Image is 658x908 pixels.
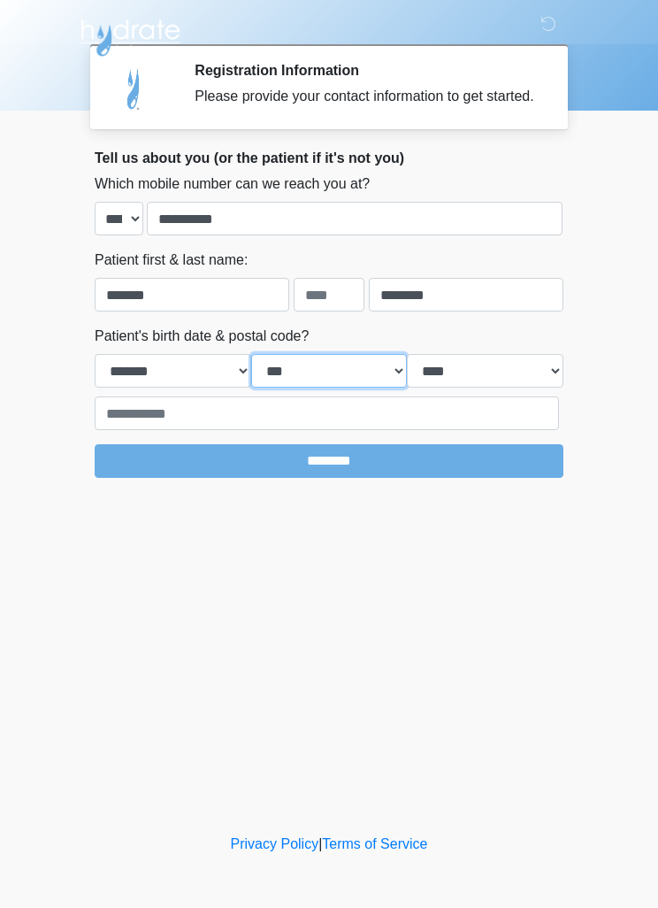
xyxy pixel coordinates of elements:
[231,836,319,851] a: Privacy Policy
[95,173,370,195] label: Which mobile number can we reach you at?
[77,13,183,58] img: Hydrate IV Bar - Chandler Logo
[95,250,248,271] label: Patient first & last name:
[95,150,563,166] h2: Tell us about you (or the patient if it's not you)
[322,836,427,851] a: Terms of Service
[95,326,309,347] label: Patient's birth date & postal code?
[108,62,161,115] img: Agent Avatar
[195,86,537,107] div: Please provide your contact information to get started.
[318,836,322,851] a: |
